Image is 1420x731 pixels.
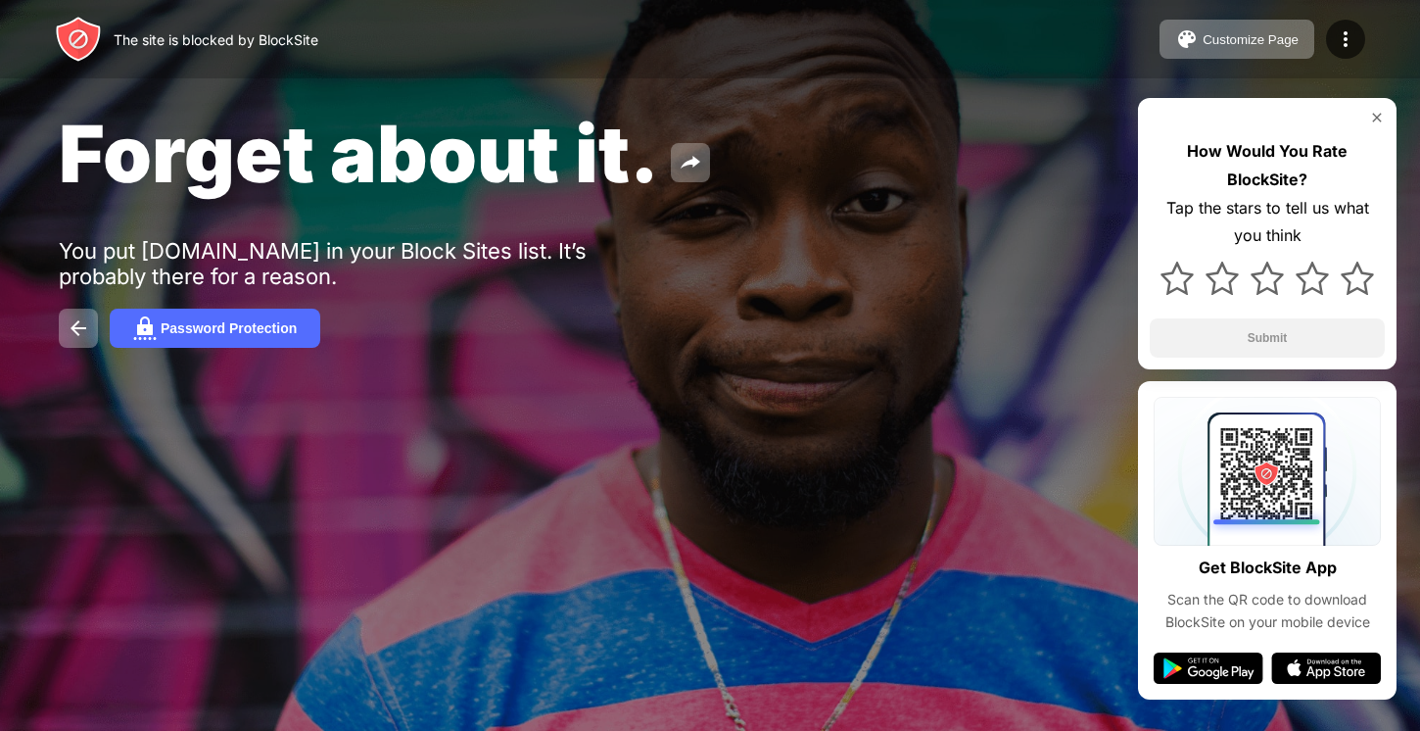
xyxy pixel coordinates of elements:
img: google-play.svg [1154,653,1263,684]
img: rate-us-close.svg [1369,110,1385,125]
img: menu-icon.svg [1334,27,1357,51]
div: You put [DOMAIN_NAME] in your Block Sites list. It’s probably there for a reason. [59,238,664,289]
img: password.svg [133,317,157,340]
img: back.svg [67,317,90,340]
img: star.svg [1341,262,1374,295]
button: Password Protection [110,309,320,348]
button: Customize Page [1160,20,1314,59]
span: Forget about it. [59,106,659,201]
div: Tap the stars to tell us what you think [1150,194,1385,251]
img: star.svg [1251,262,1284,295]
img: star.svg [1206,262,1239,295]
img: pallet.svg [1175,27,1199,51]
img: star.svg [1296,262,1329,295]
img: app-store.svg [1271,653,1381,684]
img: share.svg [679,151,702,174]
div: Customize Page [1203,32,1299,47]
div: How Would You Rate BlockSite? [1150,137,1385,194]
div: Password Protection [161,320,297,336]
img: star.svg [1160,262,1194,295]
div: Get BlockSite App [1199,554,1337,582]
img: qrcode.svg [1154,397,1381,546]
img: header-logo.svg [55,16,102,63]
div: The site is blocked by BlockSite [114,31,318,48]
button: Submit [1150,318,1385,358]
div: Scan the QR code to download BlockSite on your mobile device [1154,589,1381,633]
